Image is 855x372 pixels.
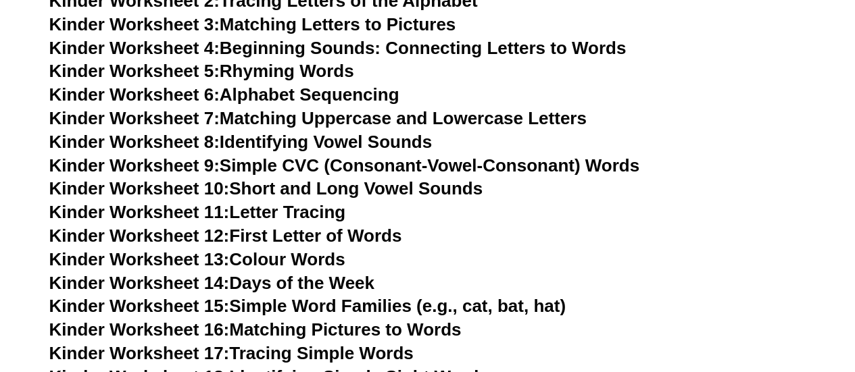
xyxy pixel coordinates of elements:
a: Kinder Worksheet 13:Colour Words [49,249,345,269]
span: Kinder Worksheet 3: [49,14,220,34]
span: Kinder Worksheet 13: [49,249,230,269]
span: Kinder Worksheet 11: [49,202,230,222]
span: Kinder Worksheet 12: [49,225,230,246]
span: Kinder Worksheet 4: [49,38,220,58]
a: Kinder Worksheet 6:Alphabet Sequencing [49,84,399,105]
a: Kinder Worksheet 7:Matching Uppercase and Lowercase Letters [49,108,587,128]
a: Kinder Worksheet 14:Days of the Week [49,273,374,293]
a: Kinder Worksheet 15:Simple Word Families (e.g., cat, bat, hat) [49,296,566,316]
a: Kinder Worksheet 3:Matching Letters to Pictures [49,14,456,34]
a: Kinder Worksheet 8:Identifying Vowel Sounds [49,132,432,152]
span: Kinder Worksheet 14: [49,273,230,293]
span: Kinder Worksheet 17: [49,343,230,363]
span: Kinder Worksheet 6: [49,84,220,105]
a: Kinder Worksheet 17:Tracing Simple Words [49,343,414,363]
span: Kinder Worksheet 5: [49,61,220,81]
a: Kinder Worksheet 5:Rhyming Words [49,61,354,81]
span: Kinder Worksheet 10: [49,178,230,198]
a: Kinder Worksheet 10:Short and Long Vowel Sounds [49,178,483,198]
span: Kinder Worksheet 15: [49,296,230,316]
span: Kinder Worksheet 16: [49,319,230,340]
span: Kinder Worksheet 8: [49,132,220,152]
a: Kinder Worksheet 4:Beginning Sounds: Connecting Letters to Words [49,38,627,58]
a: Kinder Worksheet 12:First Letter of Words [49,225,402,246]
a: Kinder Worksheet 9:Simple CVC (Consonant-Vowel-Consonant) Words [49,155,639,176]
a: Kinder Worksheet 16:Matching Pictures to Words [49,319,462,340]
span: Kinder Worksheet 7: [49,108,220,128]
a: Kinder Worksheet 11:Letter Tracing [49,202,346,222]
span: Kinder Worksheet 9: [49,155,220,176]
